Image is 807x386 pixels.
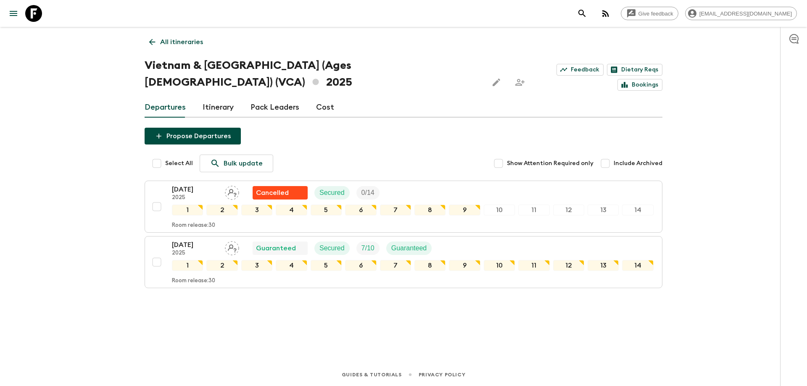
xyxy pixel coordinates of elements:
[507,159,593,168] span: Show Attention Required only
[276,205,307,215] div: 4
[225,244,239,250] span: Assign pack leader
[518,205,549,215] div: 11
[361,243,374,253] p: 7 / 10
[685,7,797,20] div: [EMAIL_ADDRESS][DOMAIN_NAME]
[695,11,796,17] span: [EMAIL_ADDRESS][DOMAIN_NAME]
[224,158,263,168] p: Bulk update
[145,97,186,118] a: Departures
[634,11,678,17] span: Give feedback
[172,260,203,271] div: 1
[607,64,662,76] a: Dietary Reqs
[488,74,505,91] button: Edit this itinerary
[225,188,239,195] span: Assign pack leader
[172,194,218,201] p: 2025
[5,5,22,22] button: menu
[253,186,308,200] div: Flash Pack cancellation
[311,205,342,215] div: 5
[617,79,662,91] a: Bookings
[484,205,515,215] div: 10
[345,260,376,271] div: 6
[145,128,241,144] button: Propose Departures
[414,205,446,215] div: 8
[553,260,584,271] div: 12
[145,181,662,233] button: [DATE]2025Assign pack leaderFlash Pack cancellationSecuredTrip Fill1234567891011121314Room releas...
[419,370,465,379] a: Privacy Policy
[512,74,528,91] span: Share this itinerary
[614,159,662,168] span: Include Archived
[553,205,584,215] div: 12
[574,5,591,22] button: search adventures
[449,260,480,271] div: 9
[256,188,289,198] p: Cancelled
[200,155,273,172] a: Bulk update
[361,188,374,198] p: 0 / 14
[311,260,342,271] div: 5
[316,97,334,118] a: Cost
[203,97,234,118] a: Itinerary
[172,205,203,215] div: 1
[276,260,307,271] div: 4
[251,97,299,118] a: Pack Leaders
[314,242,350,255] div: Secured
[621,7,678,20] a: Give feedback
[172,222,215,229] p: Room release: 30
[345,205,376,215] div: 6
[380,205,411,215] div: 7
[172,240,218,250] p: [DATE]
[556,64,604,76] a: Feedback
[449,205,480,215] div: 9
[165,159,193,168] span: Select All
[484,260,515,271] div: 10
[319,243,345,253] p: Secured
[160,37,203,47] p: All itineraries
[145,34,208,50] a: All itineraries
[588,205,619,215] div: 13
[241,260,272,271] div: 3
[622,205,653,215] div: 14
[256,243,296,253] p: Guaranteed
[356,186,380,200] div: Trip Fill
[588,260,619,271] div: 13
[145,57,481,91] h1: Vietnam & [GEOGRAPHIC_DATA] (Ages [DEMOGRAPHIC_DATA]) (VCA) 2025
[414,260,446,271] div: 8
[314,186,350,200] div: Secured
[356,242,380,255] div: Trip Fill
[206,205,237,215] div: 2
[172,278,215,284] p: Room release: 30
[172,250,218,257] p: 2025
[391,243,427,253] p: Guaranteed
[206,260,237,271] div: 2
[241,205,272,215] div: 3
[172,184,218,194] p: [DATE]
[380,260,411,271] div: 7
[622,260,653,271] div: 14
[145,236,662,288] button: [DATE]2025Assign pack leaderGuaranteedSecuredTrip FillGuaranteed1234567891011121314Room release:30
[518,260,549,271] div: 11
[342,370,402,379] a: Guides & Tutorials
[319,188,345,198] p: Secured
